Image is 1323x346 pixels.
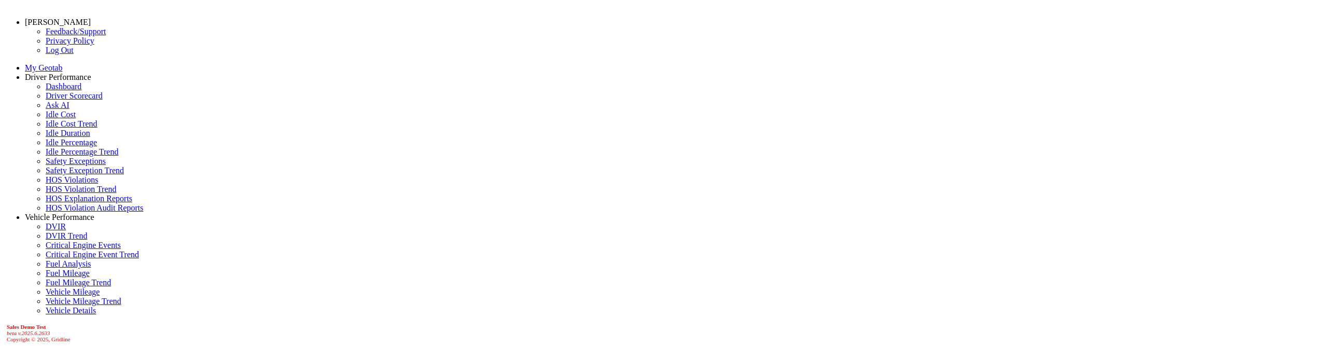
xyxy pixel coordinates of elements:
[46,297,121,306] a: Vehicle Mileage Trend
[46,157,106,165] a: Safety Exceptions
[46,110,76,119] a: Idle Cost
[7,324,1319,342] div: Copyright © 2025, Gridline
[25,63,62,72] a: My Geotab
[46,166,124,175] a: Safety Exception Trend
[46,185,117,193] a: HOS Violation Trend
[46,194,132,203] a: HOS Explanation Reports
[46,278,111,287] a: Fuel Mileage Trend
[46,306,96,315] a: Vehicle Details
[46,287,100,296] a: Vehicle Mileage
[46,175,98,184] a: HOS Violations
[46,129,90,137] a: Idle Duration
[46,269,90,278] a: Fuel Mileage
[46,91,103,100] a: Driver Scorecard
[46,203,144,212] a: HOS Violation Audit Reports
[46,138,97,147] a: Idle Percentage
[46,222,66,231] a: DVIR
[7,330,50,336] i: beta v.2025.6.2633
[46,46,74,54] a: Log Out
[46,231,87,240] a: DVIR Trend
[46,119,97,128] a: Idle Cost Trend
[46,259,91,268] a: Fuel Analysis
[46,101,69,109] a: Ask AI
[46,82,81,91] a: Dashboard
[25,73,91,81] a: Driver Performance
[46,250,139,259] a: Critical Engine Event Trend
[7,324,46,330] b: Sales Demo Test
[25,18,91,26] a: [PERSON_NAME]
[46,147,118,156] a: Idle Percentage Trend
[46,27,106,36] a: Feedback/Support
[25,213,94,222] a: Vehicle Performance
[46,36,94,45] a: Privacy Policy
[46,241,121,250] a: Critical Engine Events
